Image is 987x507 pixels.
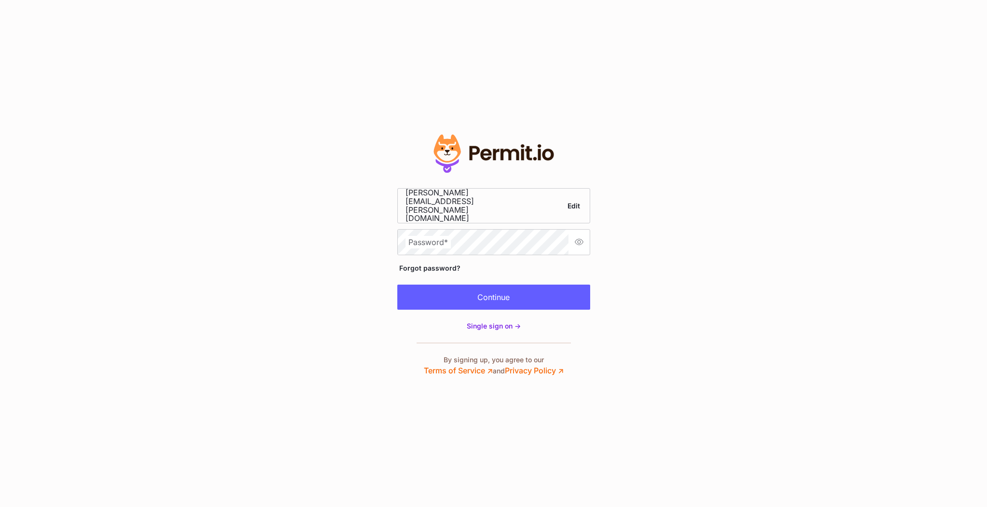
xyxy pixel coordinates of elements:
[467,322,521,330] span: Single sign on ->
[397,262,462,274] a: Forgot password?
[397,285,590,310] button: Continue
[566,199,582,213] a: Edit email address
[406,189,526,222] span: [PERSON_NAME][EMAIL_ADDRESS][PERSON_NAME][DOMAIN_NAME]
[467,321,521,331] a: Single sign on ->
[505,366,564,375] a: Privacy Policy ↗
[424,355,564,376] p: By signing up, you agree to our and
[424,366,493,375] a: Terms of Service ↗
